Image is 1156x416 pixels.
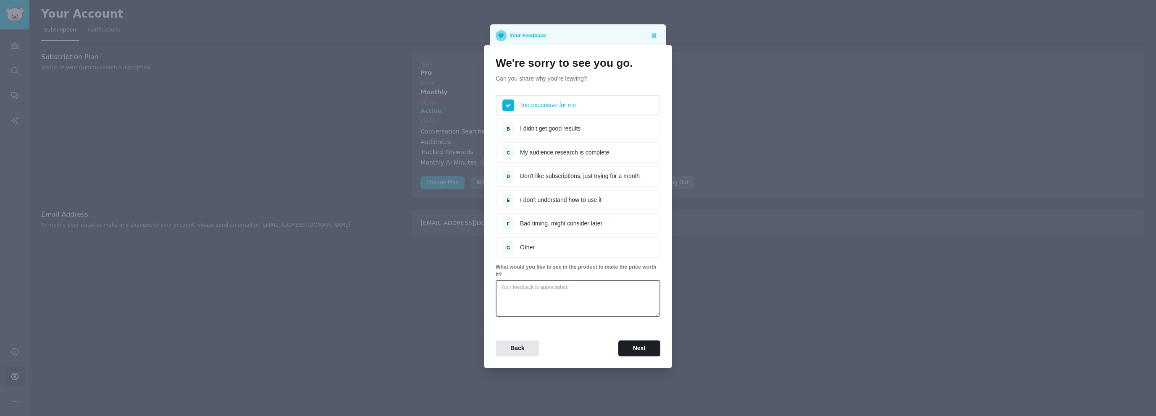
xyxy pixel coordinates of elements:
[496,264,660,278] p: What would you like to see in the product to make the price worth it?
[507,150,510,155] span: C
[507,221,510,226] span: F
[496,340,539,357] button: Back
[496,57,660,70] h1: We're sorry to see you go.
[507,198,510,203] span: E
[507,245,510,250] span: G
[618,340,660,357] button: Next
[510,30,546,41] p: Your Feedback
[496,74,660,83] p: Can you share why you're leaving?
[507,174,510,179] span: D
[507,126,510,131] span: B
